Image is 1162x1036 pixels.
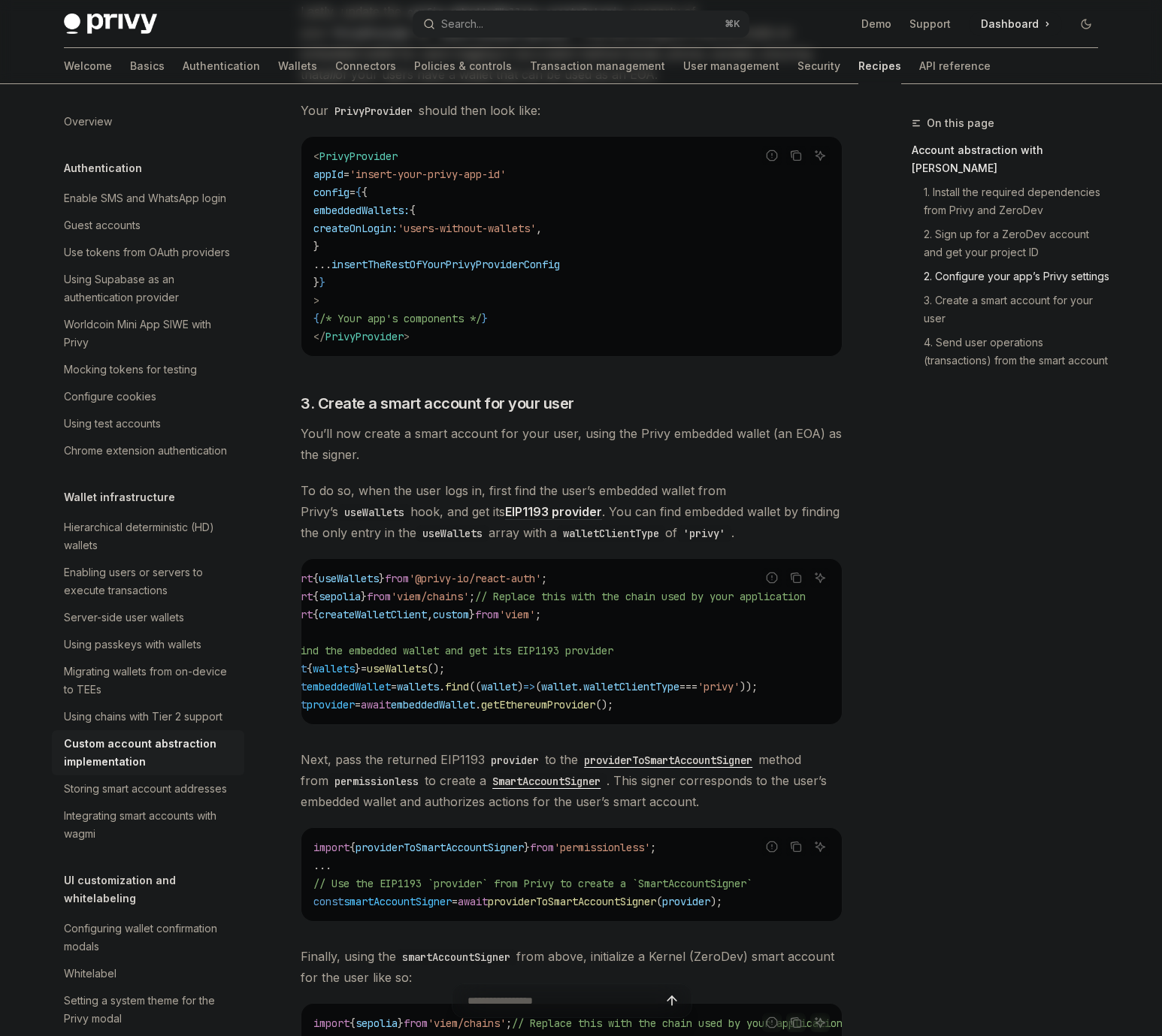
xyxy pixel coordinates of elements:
[535,608,541,621] span: ;
[64,14,157,35] img: dark logo
[64,735,235,771] div: Custom account abstraction implementation
[64,563,235,600] div: Enabling users or servers to execute transactions
[523,680,535,693] span: =>
[469,590,475,603] span: ;
[52,410,244,437] a: Using test accounts
[475,590,806,603] span: // Replace this with the chain used by your application
[313,608,319,621] span: {
[52,239,244,266] a: Use tokens from OAuth providers
[458,895,488,908] span: await
[64,48,112,84] a: Welcome
[969,12,1062,36] a: Dashboard
[52,775,244,802] a: Storing smart account addresses
[530,48,665,84] a: Transaction management
[416,525,489,542] code: useWallets
[410,204,416,217] span: {
[64,113,112,131] div: Overview
[319,150,398,163] span: PrivyProvider
[404,330,410,343] span: >
[307,680,391,693] span: embeddedWallet
[409,572,541,585] span: '@privy-io/react-auth'
[64,609,184,627] div: Server-side user wallets
[541,572,547,585] span: ;
[52,356,244,383] a: Mocking tokens for testing
[307,662,313,675] span: {
[361,662,367,675] span: =
[486,773,607,790] code: SmartAccountSigner
[677,525,731,542] code: 'privy'
[475,608,499,621] span: from
[554,841,650,854] span: 'permissionless'
[535,680,541,693] span: (
[650,841,656,854] span: ;
[52,437,244,464] a: Chrome extension authentication
[786,837,806,856] button: Copy the contents from the code block
[797,48,840,84] a: Security
[367,662,427,675] span: useWallets
[350,168,506,181] span: 'insert-your-privy-app-id'
[64,361,197,379] div: Mocking tokens for testing
[762,146,782,165] button: Report incorrect code
[810,837,830,856] button: Ask AI
[578,752,758,769] code: providerToSmartAccountSigner
[557,525,665,542] code: walletClientType
[710,895,722,908] span: );
[313,276,319,289] span: }
[325,330,404,343] span: PrivyProvider
[313,150,319,163] span: <
[469,608,475,621] span: }
[356,186,362,199] span: {
[541,680,577,693] span: wallet
[319,276,325,289] span: }
[313,186,350,199] span: config
[912,288,1110,331] a: 3. Create a smart account for your user
[64,442,227,460] div: Chrome extension authentication
[427,608,433,621] span: ,
[499,608,535,621] span: 'viem'
[313,330,325,343] span: </
[313,572,319,585] span: {
[414,48,512,84] a: Policies & controls
[313,294,319,307] span: >
[656,895,662,908] span: (
[52,185,244,212] a: Enable SMS and WhatsApp login
[301,423,843,465] span: You’ll now create a smart account for your user, using the Privy embedded wallet (an EOA) as the ...
[350,841,356,854] span: {
[362,186,368,199] span: {
[64,920,235,956] div: Configuring wallet confirmation modals
[52,108,244,135] a: Overview
[52,631,244,658] a: Using passkeys with wallets
[725,18,740,30] span: ⌘ K
[1074,12,1098,36] button: Toggle dark mode
[468,984,661,1017] input: Ask a question...
[858,48,901,84] a: Recipes
[52,212,244,239] a: Guest accounts
[328,773,425,790] code: permissionless
[439,680,445,693] span: .
[927,114,994,132] span: On this page
[488,895,656,908] span: providerToSmartAccountSigner
[385,572,409,585] span: from
[307,698,355,711] span: provider
[64,415,161,433] div: Using test accounts
[536,222,542,235] span: ,
[64,780,227,798] div: Storing smart account addresses
[64,807,235,843] div: Integrating smart accounts with wagmi
[361,590,367,603] span: }
[52,266,244,311] a: Using Supabase as an authentication provider
[683,48,779,84] a: User management
[319,312,482,325] span: /* Your app's components */
[427,662,445,675] span: ();
[313,258,331,271] span: ...
[52,514,244,559] a: Hierarchical deterministic (HD) wallets
[481,698,595,711] span: getEthereumProvider
[338,504,410,521] code: useWallets
[64,388,156,406] div: Configure cookies
[452,895,458,908] span: =
[379,572,385,585] span: }
[413,11,749,38] button: Open search
[698,680,740,693] span: 'privy'
[810,146,830,165] button: Ask AI
[481,680,517,693] span: wallet
[313,895,343,908] span: const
